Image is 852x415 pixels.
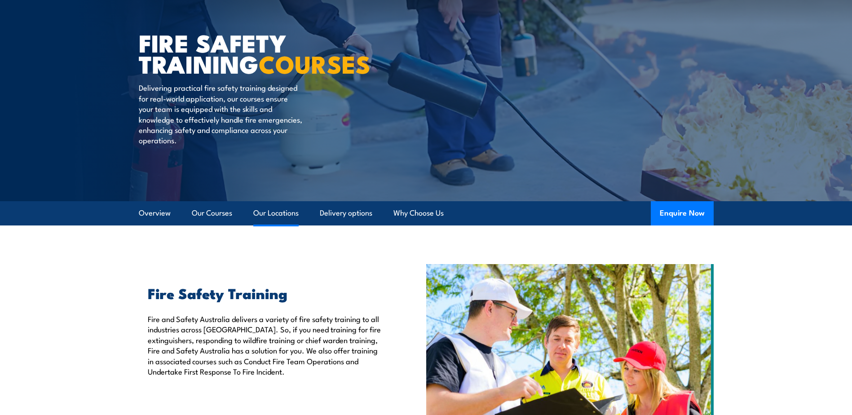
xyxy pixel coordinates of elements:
[393,201,444,225] a: Why Choose Us
[253,201,299,225] a: Our Locations
[651,201,714,225] button: Enquire Now
[192,201,232,225] a: Our Courses
[139,32,361,74] h1: FIRE SAFETY TRAINING
[139,201,171,225] a: Overview
[320,201,372,225] a: Delivery options
[139,82,303,145] p: Delivering practical fire safety training designed for real-world application, our courses ensure...
[148,313,385,376] p: Fire and Safety Australia delivers a variety of fire safety training to all industries across [GE...
[259,44,371,82] strong: COURSES
[148,287,385,299] h2: Fire Safety Training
